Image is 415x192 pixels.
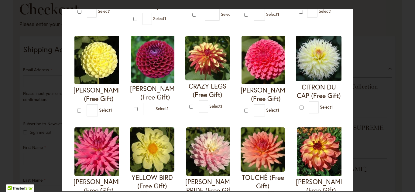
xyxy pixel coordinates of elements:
[156,106,169,111] span: Select
[277,11,279,17] span: 1
[241,173,285,190] h4: TOUCHÉ (Free Gift)
[164,15,166,21] span: 1
[221,11,234,17] span: Select
[320,104,333,110] span: Select
[241,86,291,103] h4: [PERSON_NAME] (Free Gift)
[319,8,332,14] span: Select
[242,36,290,84] img: REBECCA LYNN (Free Gift)
[5,170,22,187] iframe: Launch Accessibility Center
[209,103,222,109] span: Select
[241,127,285,172] img: TOUCHÉ (Free Gift)
[74,36,123,84] img: NETTIE (Free Gift)
[186,127,235,176] img: CHILSON'S PRIDE (Free Gift)
[297,127,345,176] img: MAI TAI (Free Gift)
[185,82,230,99] h4: CRAZY LEGS (Free Gift)
[130,84,180,101] h4: [PERSON_NAME] (Free Gift)
[296,36,341,81] img: CITRON DU CAP (Free Gift)
[153,15,166,21] span: Select
[99,107,112,113] span: Select
[110,107,112,113] span: 1
[296,83,341,100] h4: CITRON DU CAP (Free Gift)
[331,104,333,110] span: 1
[185,36,230,80] img: CRAZY LEGS (Free Gift)
[221,103,222,109] span: 1
[109,8,111,14] span: 1
[131,36,180,83] img: IVANETTI (Free Gift)
[130,127,174,172] img: YELLOW BIRD (Free Gift)
[266,107,279,113] span: Select
[277,107,279,113] span: 1
[130,173,174,190] h4: YELLOW BIRD (Free Gift)
[167,106,169,111] span: 1
[74,127,123,176] img: HERBERT SMITH (Free Gift)
[266,11,279,17] span: Select
[330,8,332,14] span: 1
[74,86,124,103] h4: [PERSON_NAME] (Free Gift)
[98,8,111,14] span: Select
